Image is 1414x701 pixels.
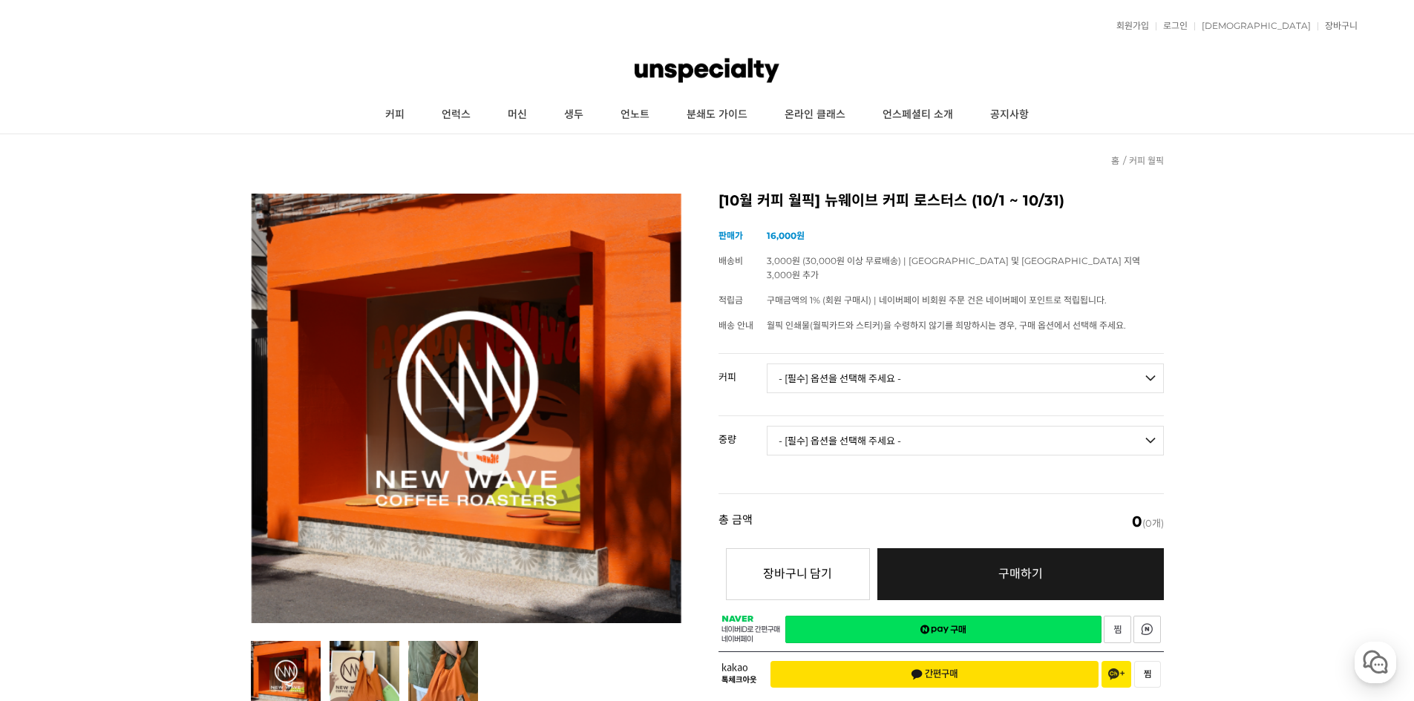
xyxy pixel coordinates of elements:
[1109,22,1149,30] a: 회원가입
[767,320,1126,331] span: 월픽 인쇄물(월픽카드와 스티커)을 수령하지 않기를 희망하시는 경우, 구매 옵션에서 선택해 주세요.
[877,548,1164,600] a: 구매하기
[367,96,423,134] a: 커피
[1132,514,1164,529] span: (0개)
[1132,513,1142,530] em: 0
[136,493,154,505] span: 대화
[770,661,1099,688] button: 간편구매
[1102,661,1131,688] button: 채널 추가
[489,96,546,134] a: 머신
[719,194,1164,208] h2: [10월 커피 월픽] 뉴웨이브 커피 로스터스 (10/1 ~ 10/31)
[767,294,1107,306] span: 구매금액의 1% (회원 구매시) | 네이버페이 비회원 주문 건은 네이버페이 포인트로 적립됩니다.
[864,96,972,134] a: 언스페셜티 소개
[635,48,779,93] img: 언스페셜티 몰
[998,567,1043,581] span: 구매하기
[546,96,602,134] a: 생두
[1134,661,1161,688] button: 찜
[766,96,864,134] a: 온라인 클래스
[229,493,247,504] span: 설정
[719,514,753,529] strong: 총 금액
[972,96,1047,134] a: 공지사항
[251,194,681,623] img: [10월 커피 월픽] 뉴웨이브 커피 로스터스 (10/1 ~ 10/31)
[719,255,743,266] span: 배송비
[726,548,870,600] button: 장바구니 담기
[1104,616,1131,643] a: 새창
[719,320,753,331] span: 배송 안내
[1129,155,1164,166] a: 커피 월픽
[719,416,767,450] th: 중량
[767,230,805,241] strong: 16,000원
[1108,668,1125,680] span: 채널 추가
[1144,669,1151,679] span: 찜
[98,470,192,507] a: 대화
[1156,22,1188,30] a: 로그인
[1111,155,1119,166] a: 홈
[785,616,1102,643] a: 새창
[767,255,1140,280] span: 3,000원 (30,000원 이상 무료배송) | [GEOGRAPHIC_DATA] 및 [GEOGRAPHIC_DATA] 지역 3,000원 추가
[719,230,743,241] span: 판매가
[719,294,743,306] span: 적립금
[47,493,56,504] span: 홈
[721,663,759,685] span: 카카오 톡체크아웃
[1318,22,1358,30] a: 장바구니
[911,668,958,680] span: 간편구매
[602,96,668,134] a: 언노트
[4,470,98,507] a: 홈
[668,96,766,134] a: 분쇄도 가이드
[1194,22,1311,30] a: [DEMOGRAPHIC_DATA]
[1133,616,1161,643] a: 새창
[719,354,767,388] th: 커피
[192,470,285,507] a: 설정
[423,96,489,134] a: 언럭스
